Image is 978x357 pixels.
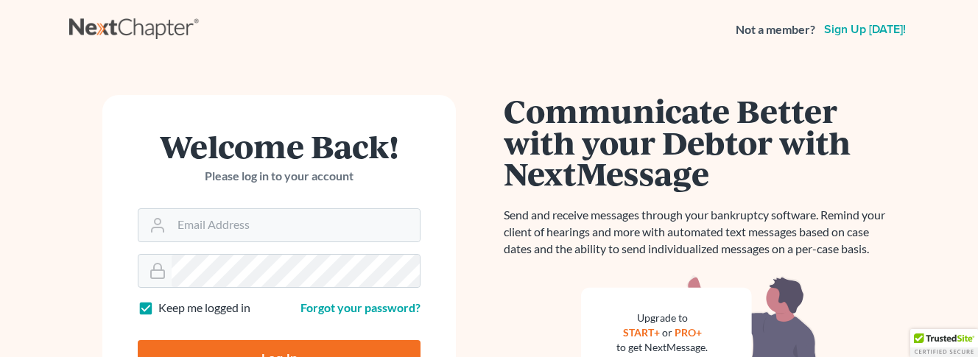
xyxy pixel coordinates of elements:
a: Sign up [DATE]! [821,24,909,35]
p: Please log in to your account [138,168,421,185]
h1: Welcome Back! [138,130,421,162]
div: to get NextMessage. [616,340,708,355]
label: Keep me logged in [158,300,250,317]
span: or [662,326,672,339]
div: TrustedSite Certified [910,329,978,357]
div: Upgrade to [616,311,708,325]
a: Forgot your password? [300,300,421,314]
a: PRO+ [675,326,702,339]
strong: Not a member? [736,21,815,38]
h1: Communicate Better with your Debtor with NextMessage [504,95,894,189]
a: START+ [623,326,660,339]
p: Send and receive messages through your bankruptcy software. Remind your client of hearings and mo... [504,207,894,258]
input: Email Address [172,209,420,241]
